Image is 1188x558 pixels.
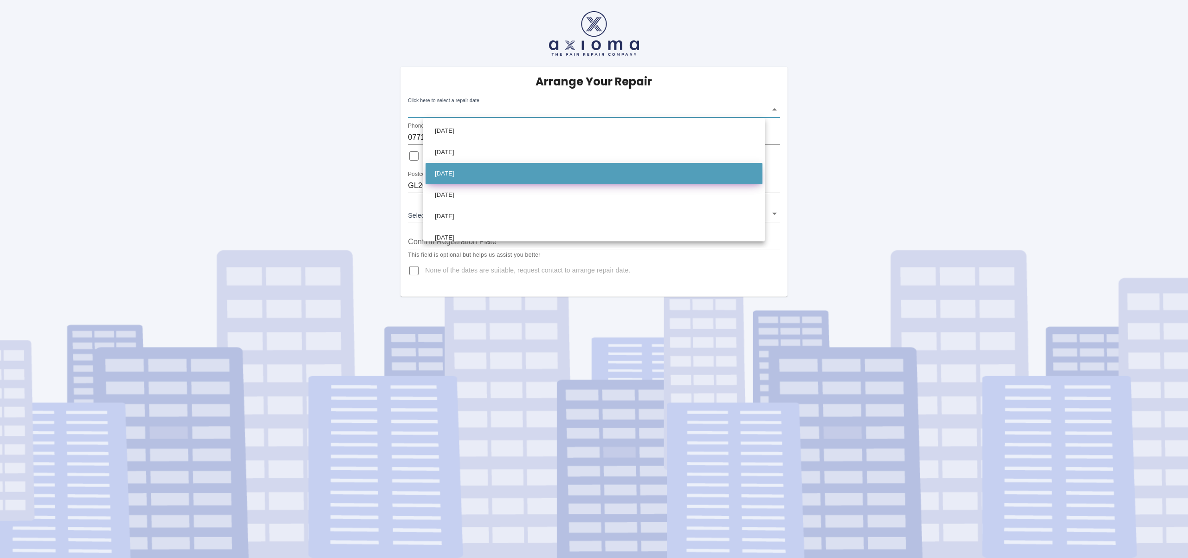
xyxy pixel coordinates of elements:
[426,120,762,142] li: [DATE]
[426,227,762,248] li: [DATE]
[426,184,762,206] li: [DATE]
[426,206,762,227] li: [DATE]
[426,163,762,184] li: [DATE]
[426,142,762,163] li: [DATE]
